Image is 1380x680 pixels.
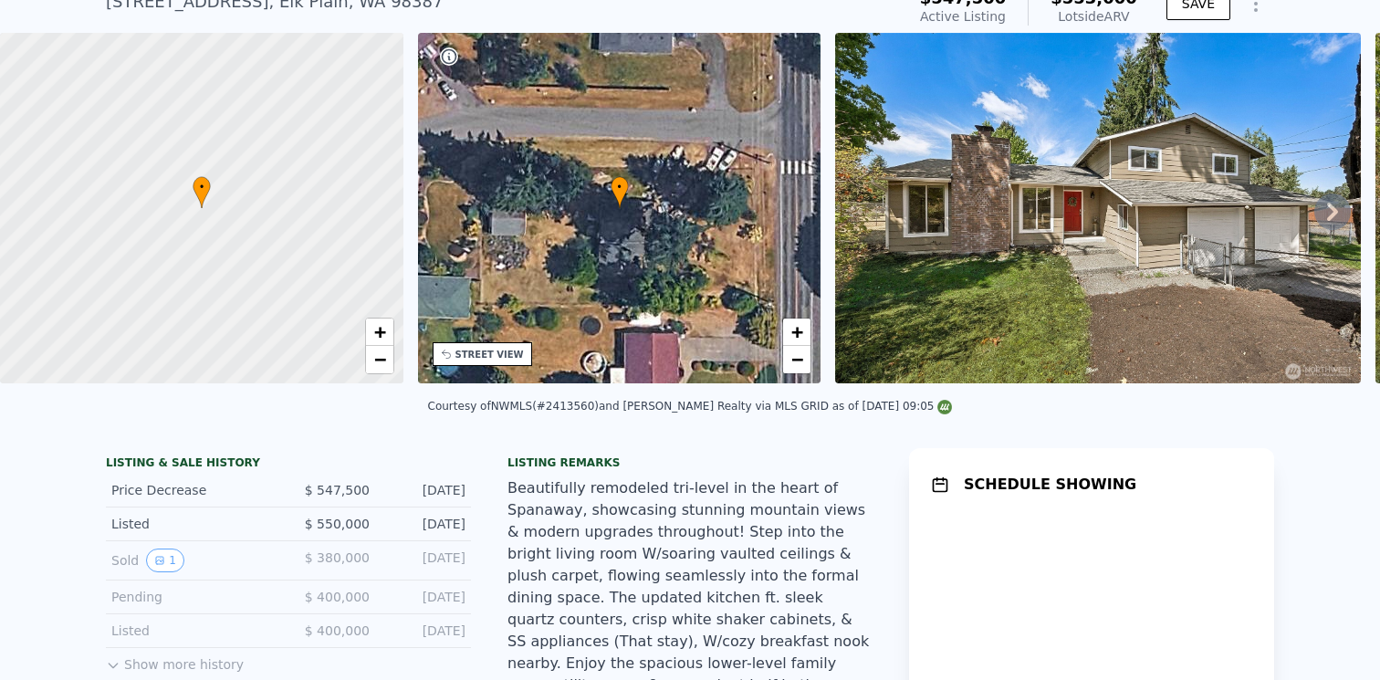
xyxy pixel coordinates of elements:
[835,33,1361,383] img: Sale: 167457361 Parcel: 100483750
[455,348,524,361] div: STREET VIEW
[384,588,465,606] div: [DATE]
[611,179,629,195] span: •
[384,549,465,572] div: [DATE]
[937,400,952,414] img: NWMLS Logo
[305,590,370,604] span: $ 400,000
[791,348,803,371] span: −
[111,515,274,533] div: Listed
[305,623,370,638] span: $ 400,000
[305,550,370,565] span: $ 380,000
[791,320,803,343] span: +
[193,179,211,195] span: •
[783,346,810,373] a: Zoom out
[106,648,244,674] button: Show more history
[111,622,274,640] div: Listed
[305,517,370,531] span: $ 550,000
[384,622,465,640] div: [DATE]
[373,348,385,371] span: −
[111,588,274,606] div: Pending
[428,400,953,413] div: Courtesy of NWMLS (#2413560) and [PERSON_NAME] Realty via MLS GRID as of [DATE] 09:05
[384,481,465,499] div: [DATE]
[111,549,274,572] div: Sold
[384,515,465,533] div: [DATE]
[366,319,393,346] a: Zoom in
[611,176,629,208] div: •
[305,483,370,497] span: $ 547,500
[146,549,184,572] button: View historical data
[783,319,810,346] a: Zoom in
[366,346,393,373] a: Zoom out
[964,474,1136,496] h1: SCHEDULE SHOWING
[1051,7,1137,26] div: Lotside ARV
[193,176,211,208] div: •
[373,320,385,343] span: +
[111,481,274,499] div: Price Decrease
[106,455,471,474] div: LISTING & SALE HISTORY
[507,455,873,470] div: Listing remarks
[920,9,1006,24] span: Active Listing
